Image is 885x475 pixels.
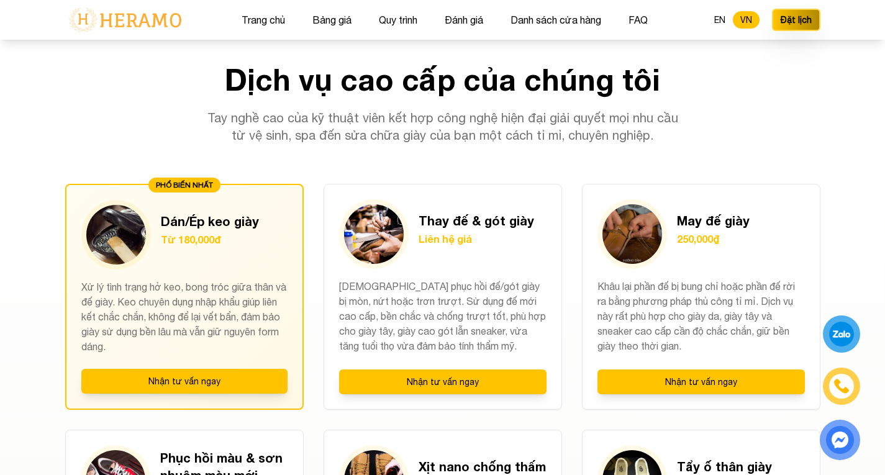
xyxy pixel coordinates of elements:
[772,9,820,31] button: Đặt lịch
[707,11,733,29] button: EN
[309,12,355,28] button: Bảng giá
[677,212,750,229] h3: May đế giày
[81,279,288,354] p: Xử lý tình trạng hở keo, bong tróc giữa thân và đế giày. Keo chuyên dụng nhập khẩu giúp liên kết ...
[834,379,849,393] img: phone-icon
[507,12,605,28] button: Danh sách cửa hàng
[677,458,772,475] h3: Tẩy ố thân giày
[238,12,289,28] button: Trang chủ
[441,12,487,28] button: Đánh giá
[419,458,546,475] h3: Xịt nano chống thấm
[677,232,750,247] p: 250,000₫
[161,212,259,230] h3: Dán/Ép keo giày
[81,369,288,394] button: Nhận tư vấn ngay
[419,232,534,247] p: Liên hệ giá
[161,232,259,247] p: Từ 180,000đ
[65,65,820,94] h2: Dịch vụ cao cấp của chúng tôi
[597,279,805,355] p: Khâu lại phần đế bị bung chỉ hoặc phần đế rời ra bằng phương pháp thủ công tỉ mỉ. Dịch vụ này rất...
[339,369,547,394] button: Nhận tư vấn ngay
[419,212,534,229] h3: Thay đế & gót giày
[602,204,662,264] img: May đế giày
[204,109,681,144] p: Tay nghề cao của kỹ thuật viên kết hợp công nghệ hiện đại giải quyết mọi nhu cầu từ vệ sinh, spa ...
[344,204,404,264] img: Thay đế & gót giày
[625,12,651,28] button: FAQ
[148,178,220,192] div: PHỔ BIẾN NHẤT
[375,12,421,28] button: Quy trình
[733,11,760,29] button: VN
[86,205,146,265] img: Dán/Ép keo giày
[824,368,860,404] a: phone-icon
[65,7,185,33] img: logo-with-text.png
[339,279,547,355] p: [DEMOGRAPHIC_DATA] phục hồi đế/gót giày bị mòn, nứt hoặc trơn trượt. Sử dụng đế mới cao cấp, bền ...
[597,369,805,394] button: Nhận tư vấn ngay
